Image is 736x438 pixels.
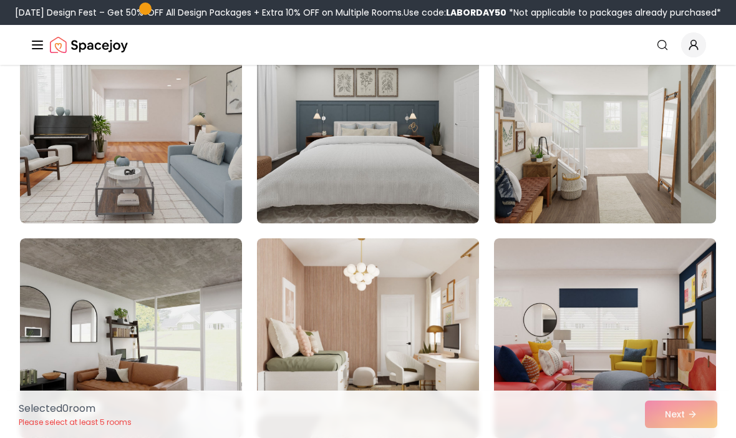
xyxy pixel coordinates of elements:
div: [DATE] Design Fest – Get 50% OFF All Design Packages + Extra 10% OFF on Multiple Rooms. [15,6,721,19]
p: Please select at least 5 rooms [19,417,132,427]
img: Spacejoy Logo [50,32,128,57]
p: Selected 0 room [19,401,132,416]
img: Room room-24 [494,24,716,223]
img: Room room-27 [494,238,716,438]
img: Room room-23 [257,24,479,223]
img: Room room-26 [257,238,479,438]
img: Room room-22 [20,24,242,223]
span: *Not applicable to packages already purchased* [506,6,721,19]
nav: Global [30,25,706,65]
img: Room room-25 [20,238,242,438]
b: LABORDAY50 [446,6,506,19]
span: Use code: [404,6,506,19]
a: Spacejoy [50,32,128,57]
